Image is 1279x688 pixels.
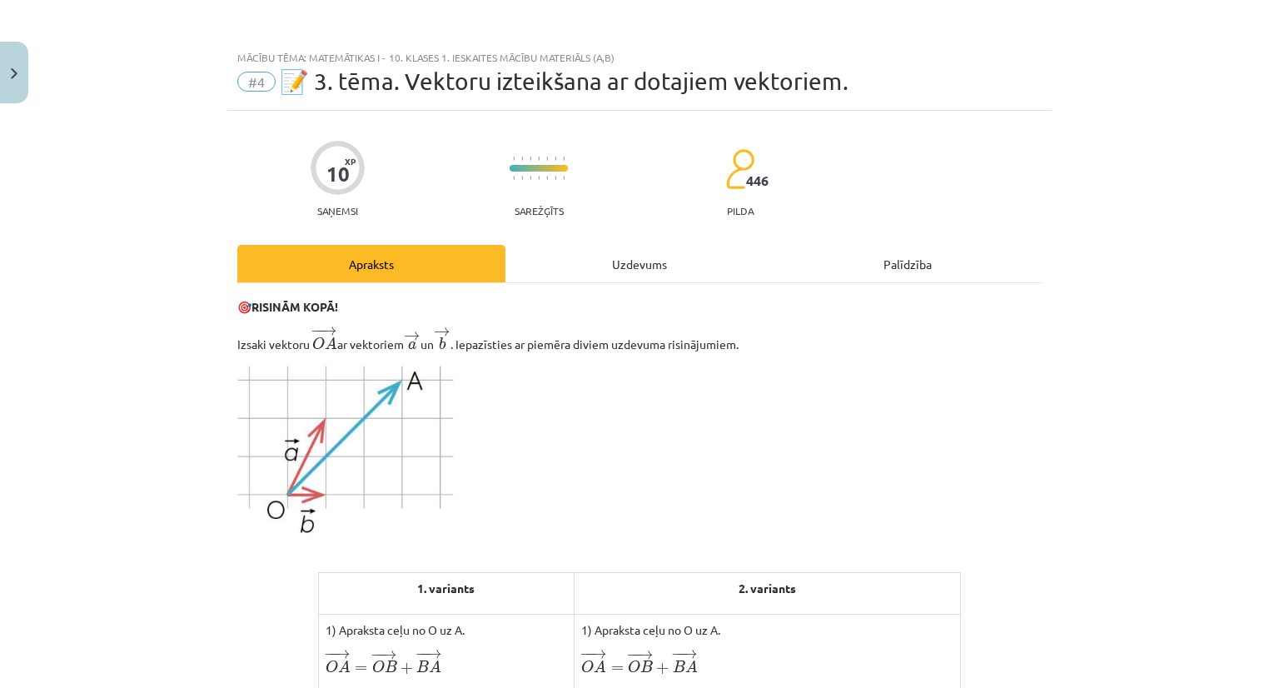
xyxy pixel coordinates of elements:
[530,157,531,161] img: icon-short-line-57e1e144782c952c97e751825c79c345078a6d821885a25fce030b3d8c18986b.svg
[673,661,685,672] span: B
[628,661,640,673] span: O
[671,650,684,659] span: −
[404,332,421,341] span: →
[329,650,331,659] span: −
[401,662,413,674] span: +
[581,661,594,673] span: O
[416,650,428,659] span: −
[727,205,754,217] p: pilda
[434,327,450,337] span: →
[416,661,429,672] span: B
[774,245,1042,282] div: Palīdzība
[563,157,565,161] img: icon-short-line-57e1e144782c952c97e751825c79c345078a6d821885a25fce030b3d8c18986b.svg
[563,176,565,180] img: icon-short-line-57e1e144782c952c97e751825c79c345078a6d821885a25fce030b3d8c18986b.svg
[585,650,586,659] span: −
[326,661,338,673] span: O
[681,650,698,659] span: →
[555,176,556,180] img: icon-short-line-57e1e144782c952c97e751825c79c345078a6d821885a25fce030b3d8c18986b.svg
[426,650,442,659] span: →
[324,650,336,659] span: −
[439,337,445,350] span: b
[521,157,523,161] img: icon-short-line-57e1e144782c952c97e751825c79c345078a6d821885a25fce030b3d8c18986b.svg
[626,651,639,660] span: −
[513,157,515,161] img: icon-short-line-57e1e144782c952c97e751825c79c345078a6d821885a25fce030b3d8c18986b.svg
[611,666,624,672] span: =
[311,205,365,217] p: Saņemsi
[280,67,849,95] span: 📝 3. tēma. Vektoru izteikšana ar dotajiem vektoriem.
[376,651,377,660] span: −
[513,176,515,180] img: icon-short-line-57e1e144782c952c97e751825c79c345078a6d821885a25fce030b3d8c18986b.svg
[326,621,568,639] p: 1) Apraksta ceļu no O uz A.
[372,661,385,673] span: O
[515,205,564,217] p: Sarežģīts
[590,650,607,659] span: →
[640,661,653,672] span: B
[594,660,606,672] span: A
[530,176,531,180] img: icon-short-line-57e1e144782c952c97e751825c79c345078a6d821885a25fce030b3d8c18986b.svg
[316,327,317,336] span: −
[355,666,367,672] span: =
[546,157,548,161] img: icon-short-line-57e1e144782c952c97e751825c79c345078a6d821885a25fce030b3d8c18986b.svg
[251,299,338,314] b: RISINĀM KOPĀ!
[325,337,337,349] span: A
[371,651,383,660] span: −
[321,327,337,336] span: →
[676,650,678,659] span: −
[326,162,350,186] div: 10
[237,245,505,282] div: Apraksts
[11,68,17,79] img: icon-close-lesson-0947bae3869378f0d4975bcd49f059093ad1ed9edebbc8119c70593378902aed.svg
[725,148,754,190] img: students-c634bb4e5e11cddfef0936a35e636f08e4e9abd3cc4e673bd6f9a4125e45ecb1.svg
[685,660,698,672] span: A
[546,176,548,180] img: icon-short-line-57e1e144782c952c97e751825c79c345078a6d821885a25fce030b3d8c18986b.svg
[420,650,421,659] span: −
[739,581,796,596] b: 2.﻿ variants
[338,660,351,672] span: A
[538,176,540,180] img: icon-short-line-57e1e144782c952c97e751825c79c345078a6d821885a25fce030b3d8c18986b.svg
[538,157,540,161] img: icon-short-line-57e1e144782c952c97e751825c79c345078a6d821885a25fce030b3d8c18986b.svg
[385,661,397,672] span: B
[631,651,633,660] span: −
[237,52,1042,63] div: Mācību tēma: Matemātikas i - 10. klases 1. ieskaites mācību materiāls (a,b)
[580,650,592,659] span: −
[334,650,351,659] span: →
[237,298,1042,316] p: 🎯
[521,176,523,180] img: icon-short-line-57e1e144782c952c97e751825c79c345078a6d821885a25fce030b3d8c18986b.svg
[381,651,397,660] span: →
[746,173,769,188] span: 446
[637,651,654,660] span: →
[555,157,556,161] img: icon-short-line-57e1e144782c952c97e751825c79c345078a6d821885a25fce030b3d8c18986b.svg
[505,245,774,282] div: Uzdevums
[345,157,356,166] span: XP
[237,326,1042,354] p: Izsaki vektoru ﻿ ar vektoriem un . Iepazīsties ar piemēra diviem uzdevuma risinājumiem.
[581,621,953,639] p: 1) Apraksta ceļu no O uz A.
[417,581,475,596] b: 1.﻿ variants
[429,660,441,672] span: A
[312,337,325,350] span: O
[237,72,276,92] span: #4
[311,327,323,336] span: −
[408,342,416,350] span: a
[656,662,669,674] span: +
